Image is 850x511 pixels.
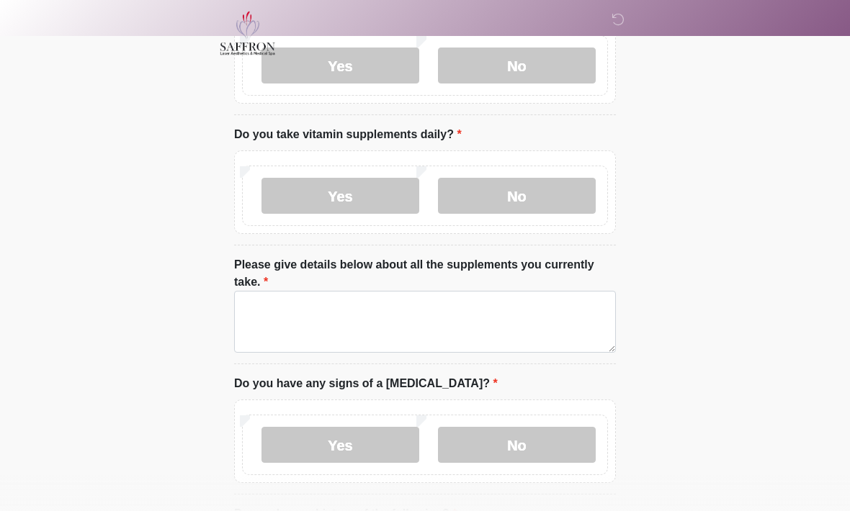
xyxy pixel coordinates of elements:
label: No [438,427,596,463]
label: Please give details below about all the supplements you currently take. [234,256,616,291]
img: Saffron Laser Aesthetics and Medical Spa Logo [220,11,276,55]
label: Yes [261,178,419,214]
label: No [438,178,596,214]
label: Yes [261,427,419,463]
label: Do you have any signs of a [MEDICAL_DATA]? [234,375,498,392]
label: Do you take vitamin supplements daily? [234,126,462,143]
